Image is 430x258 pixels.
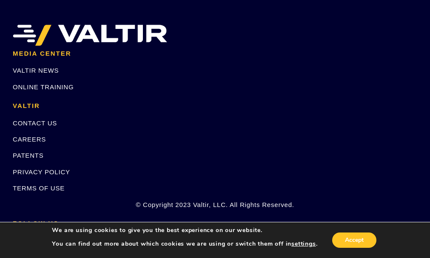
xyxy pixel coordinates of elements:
p: © Copyright 2023 Valtir, LLC. All Rights Reserved. [13,200,417,210]
a: VALTIR NEWS [13,67,59,74]
p: We are using cookies to give you the best experience on our website. [52,227,317,234]
a: PATENTS [13,152,44,159]
h2: VALTIR [13,102,417,110]
h2: FOLLOW US [13,220,417,227]
a: ONLINE TRAINING [13,83,74,91]
button: Accept [332,232,376,248]
a: CONTACT US [13,119,57,127]
a: TERMS OF USE [13,184,65,192]
a: PRIVACY POLICY [13,168,70,176]
img: VALTIR [13,25,167,46]
p: You can find out more about which cookies we are using or switch them off in . [52,240,317,248]
button: settings [291,240,316,248]
h2: MEDIA CENTER [13,50,417,57]
a: CAREERS [13,136,46,143]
